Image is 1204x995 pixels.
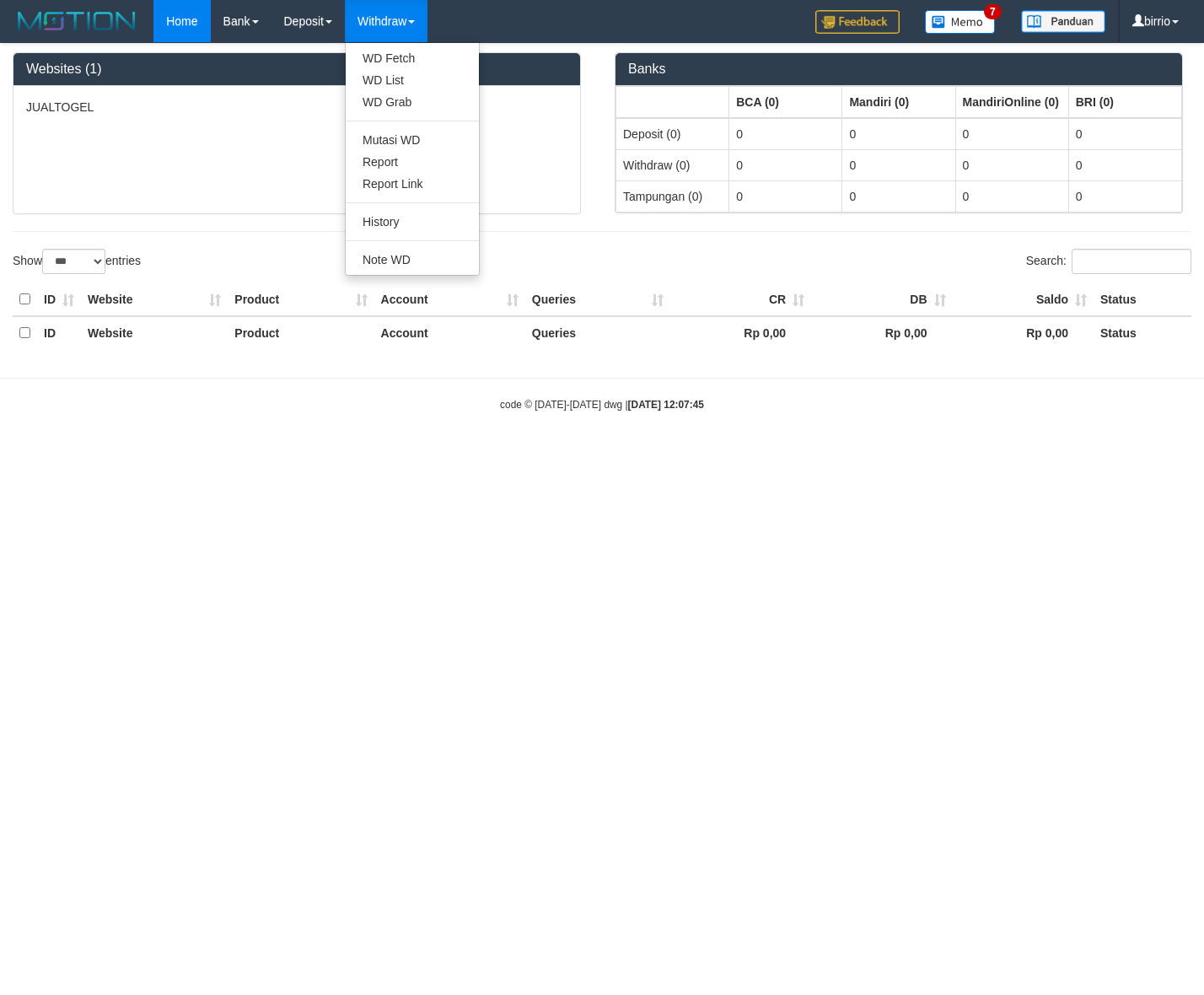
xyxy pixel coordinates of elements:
[955,118,1068,150] td: 0
[955,149,1068,180] td: 0
[500,399,704,411] small: code © [DATE]-[DATE] dwg |
[616,118,729,150] td: Deposit (0)
[925,10,996,34] img: Button%20Memo.svg
[81,316,228,349] th: Website
[26,99,567,116] p: JUALTOGEL
[346,151,479,173] a: Report
[955,86,1068,118] th: Group: activate to sort column ascending
[616,86,729,118] th: Group: activate to sort column ascending
[346,129,479,151] a: Mutasi WD
[228,316,374,349] th: Product
[670,283,811,316] th: CR
[374,316,525,349] th: Account
[616,180,729,212] td: Tampungan (0)
[811,316,952,349] th: Rp 0,00
[37,316,81,349] th: ID
[729,86,842,118] th: Group: activate to sort column ascending
[953,283,1094,316] th: Saldo
[1068,149,1181,180] td: 0
[1072,249,1191,274] input: Search:
[1068,180,1181,212] td: 0
[729,118,842,150] td: 0
[346,47,479,69] a: WD Fetch
[346,69,479,91] a: WD List
[1094,316,1191,349] th: Status
[1094,283,1191,316] th: Status
[842,118,955,150] td: 0
[346,249,479,271] a: Note WD
[1068,118,1181,150] td: 0
[346,91,479,113] a: WD Grab
[955,180,1068,212] td: 0
[1026,249,1191,274] label: Search:
[815,10,900,34] img: Feedback.jpg
[525,283,670,316] th: Queries
[525,316,670,349] th: Queries
[729,180,842,212] td: 0
[984,4,1002,19] span: 7
[842,180,955,212] td: 0
[670,316,811,349] th: Rp 0,00
[346,211,479,233] a: History
[628,62,1169,77] h3: Banks
[13,8,141,34] img: MOTION_logo.png
[616,149,729,180] td: Withdraw (0)
[811,283,952,316] th: DB
[81,283,228,316] th: Website
[13,249,141,274] label: Show entries
[42,249,105,274] select: Showentries
[628,399,704,411] strong: [DATE] 12:07:45
[26,62,567,77] h3: Websites (1)
[842,149,955,180] td: 0
[228,283,374,316] th: Product
[1068,86,1181,118] th: Group: activate to sort column ascending
[374,283,525,316] th: Account
[729,149,842,180] td: 0
[953,316,1094,349] th: Rp 0,00
[1021,10,1105,33] img: panduan.png
[37,283,81,316] th: ID
[842,86,955,118] th: Group: activate to sort column ascending
[346,173,479,195] a: Report Link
